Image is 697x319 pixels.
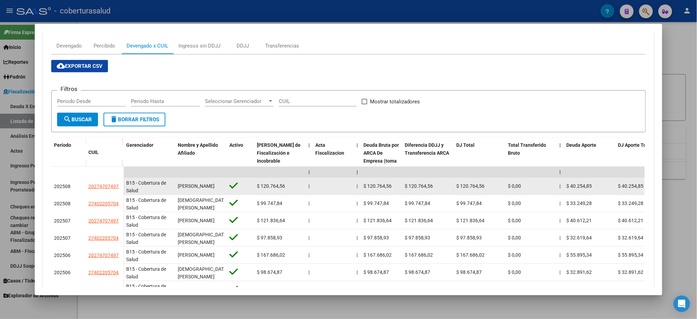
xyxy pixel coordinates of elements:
span: | [357,200,358,206]
span: Período [54,142,71,148]
span: | [357,269,358,275]
span: 202508 [54,201,70,206]
span: | [308,183,309,189]
span: | [559,169,561,175]
span: $ 120.764,56 [405,183,433,189]
span: Nombre y Apellido Afiliado [178,142,218,156]
span: $ 98.674,87 [257,269,282,275]
span: $ 38.536,27 [618,287,643,292]
datatable-header-cell: | [557,138,564,184]
span: Acta Fiscalizacion [315,142,344,156]
span: $ 97.858,93 [405,235,430,240]
span: | [308,169,310,175]
span: $ 97.858,93 [456,235,482,240]
span: $ 121.836,64 [456,218,484,223]
span: | [357,183,358,189]
datatable-header-cell: CUIL [86,145,123,160]
datatable-header-cell: Período [51,138,86,167]
span: | [308,218,309,223]
datatable-header-cell: | [306,138,313,184]
span: 20274707497 [88,253,119,258]
span: | [357,218,358,223]
span: | [559,269,560,275]
span: $ 115.608,82 [508,287,536,292]
span: [PERSON_NAME] [178,218,215,223]
span: | [357,252,358,258]
span: Mostrar totalizadores [370,97,420,106]
span: 20274707497 [88,184,119,189]
datatable-header-cell: Deuda Bruta Neto de Fiscalización e Incobrable [254,138,306,184]
span: $ 167.686,02 [456,252,484,258]
span: 202506 [54,253,70,258]
datatable-header-cell: Nombre y Apellido Afiliado [175,138,227,184]
span: Seleccionar Gerenciador [205,98,268,104]
span: DJ Aporte Total [618,142,652,148]
span: | [559,252,560,258]
span: Exportar CSV [57,63,102,69]
span: | [308,269,309,275]
span: | [357,142,358,148]
span: | [357,235,358,240]
div: Transferencias [265,42,299,50]
span: 202506 [54,270,70,275]
datatable-header-cell: Acta Fiscalizacion [313,138,354,184]
span: $ 40.612,21 [618,218,643,223]
span: $ 120.764,56 [456,183,484,189]
mat-icon: search [63,115,72,123]
span: $ 97.858,93 [363,235,389,240]
datatable-header-cell: Gerenciador [123,138,175,184]
span: $ 40.254,85 [566,183,592,189]
span: $ 0,00 [508,200,521,206]
span: $ 99.747,84 [363,200,389,206]
span: | [308,287,309,292]
span: | [357,169,358,175]
span: Total Transferido Bruto [508,142,546,156]
span: B15 - Cobertura de Salud [126,180,166,194]
mat-icon: delete [110,115,118,123]
span: $ 55.895,34 [566,252,592,258]
span: $ 0,00 [508,269,521,275]
span: $ 32.891,62 [618,269,643,275]
datatable-header-cell: Activo [227,138,254,184]
datatable-header-cell: | [354,138,361,184]
span: $ 120.764,56 [363,183,392,189]
span: Gerenciador [126,142,153,148]
span: | [559,200,560,206]
span: $ 32.619,64 [618,235,643,240]
span: $ 97.858,93 [257,235,282,240]
button: Buscar [57,113,98,126]
span: [PERSON_NAME] [178,183,215,189]
span: [PERSON_NAME] de Fiscalización e Incobrable [257,142,301,164]
datatable-header-cell: DJ Aporte Total [615,138,667,184]
span: $ 167.686,02 [363,252,392,258]
span: $ 0,00 [257,287,270,292]
span: 20274707497 [88,218,119,224]
span: $ 32.619,64 [566,235,592,240]
span: [DEMOGRAPHIC_DATA] [PERSON_NAME] [178,266,228,280]
span: | [357,287,358,292]
span: $ 40.612,21 [566,218,592,223]
span: B15 - Cobertura de Salud [126,284,166,297]
span: B15 - Cobertura de Salud [126,232,166,245]
span: CUIL [88,150,99,155]
span: $ 0,00 [508,183,521,189]
button: Borrar Filtros [104,113,165,126]
span: [DEMOGRAPHIC_DATA] [PERSON_NAME] [178,197,228,211]
span: | [308,235,309,240]
span: 202507 [54,218,70,224]
span: $ 55.895,34 [618,252,643,258]
span: | [308,200,309,206]
span: 27402205704 [88,235,119,241]
span: $ 98.674,87 [405,269,430,275]
span: $ 32.891,62 [566,269,592,275]
span: B15 - Cobertura de Salud [126,197,166,211]
span: Diferencia DDJJ y Transferencia ARCA [405,142,449,156]
button: Exportar CSV [51,60,108,72]
span: Activo [229,142,243,148]
span: DJ Total [456,142,475,148]
span: | [308,142,310,148]
span: $ 120.764,56 [257,183,285,189]
span: B15 - Cobertura de Salud [126,266,166,280]
span: $ 0,00 [508,235,521,240]
span: [DEMOGRAPHIC_DATA] [PERSON_NAME] [178,232,228,245]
